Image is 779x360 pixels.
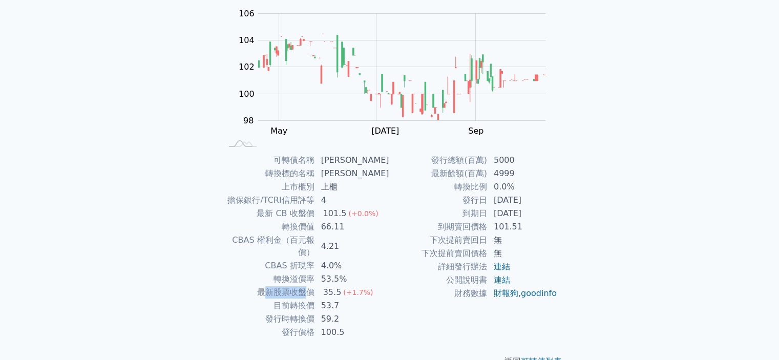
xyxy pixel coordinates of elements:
td: 擔保銀行/TCRI信用評等 [222,194,315,207]
td: 發行總額(百萬) [390,154,488,167]
a: 財報狗 [494,288,518,298]
td: 轉換標的名稱 [222,167,315,180]
td: 無 [488,247,558,260]
td: 公開說明書 [390,273,488,287]
td: 上櫃 [315,180,390,194]
span: (+1.7%) [343,288,373,297]
tspan: 102 [239,62,255,72]
tspan: 104 [239,35,255,45]
a: 連結 [494,262,510,271]
td: 59.2 [315,312,390,326]
td: 轉換價值 [222,220,315,234]
td: [PERSON_NAME] [315,167,390,180]
td: 4999 [488,167,558,180]
td: 發行日 [390,194,488,207]
td: CBAS 權利金（百元報價） [222,234,315,259]
tspan: Sep [468,126,483,136]
td: 目前轉換價 [222,299,315,312]
td: 發行時轉換價 [222,312,315,326]
tspan: 106 [239,9,255,18]
g: Chart [233,9,561,136]
td: 最新餘額(百萬) [390,167,488,180]
td: 下次提前賣回價格 [390,247,488,260]
td: 詳細發行辦法 [390,260,488,273]
td: 轉換比例 [390,180,488,194]
td: CBAS 折現率 [222,259,315,272]
tspan: 100 [239,89,255,99]
td: 財務數據 [390,287,488,300]
td: 可轉債名稱 [222,154,315,167]
tspan: May [270,126,287,136]
td: 53.7 [315,299,390,312]
tspan: 98 [243,116,254,125]
td: 4 [315,194,390,207]
tspan: [DATE] [371,126,399,136]
td: 100.5 [315,326,390,339]
td: 最新股票收盤價 [222,286,315,299]
td: 101.51 [488,220,558,234]
a: 連結 [494,275,510,285]
td: 4.0% [315,259,390,272]
span: (+0.0%) [348,209,378,218]
div: 35.5 [321,286,344,299]
td: 66.11 [315,220,390,234]
td: 發行價格 [222,326,315,339]
td: 0.0% [488,180,558,194]
td: 下次提前賣回日 [390,234,488,247]
td: 5000 [488,154,558,167]
td: [PERSON_NAME] [315,154,390,167]
td: 53.5% [315,272,390,286]
td: 轉換溢價率 [222,272,315,286]
td: [DATE] [488,194,558,207]
div: 101.5 [321,207,349,220]
td: 到期日 [390,207,488,220]
td: 無 [488,234,558,247]
td: 最新 CB 收盤價 [222,207,315,220]
td: 上市櫃別 [222,180,315,194]
td: [DATE] [488,207,558,220]
td: 到期賣回價格 [390,220,488,234]
a: goodinfo [521,288,557,298]
td: 4.21 [315,234,390,259]
td: , [488,287,558,300]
